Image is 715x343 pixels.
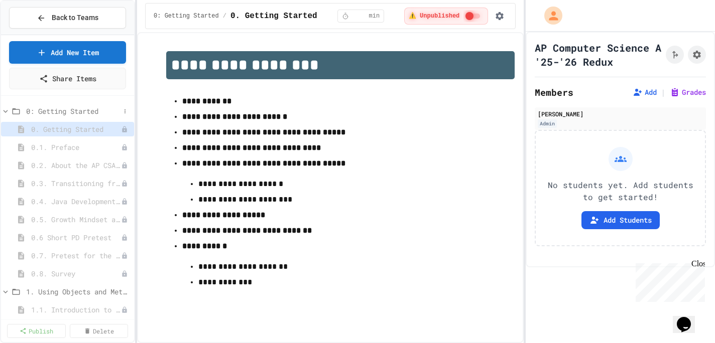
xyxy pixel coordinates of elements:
button: Click to see fork details [666,46,684,64]
button: Add Students [581,211,660,229]
div: Unpublished [121,252,128,259]
iframe: chat widget [673,303,705,333]
a: Delete [70,324,129,338]
h2: Members [535,85,573,99]
span: 0.1. Preface [31,142,121,152]
span: 0.3. Transitioning from AP CSP to AP CSA [31,178,121,189]
div: Admin [538,119,557,128]
span: 0. Getting Started [31,124,121,134]
span: / [223,12,226,20]
iframe: chat widget [632,259,705,302]
a: Add New Item [9,41,126,64]
button: Back to Teams [9,7,126,29]
div: Unpublished [121,216,128,223]
span: 0.5. Growth Mindset and Pair Programming [31,214,121,225]
div: Unpublished [121,198,128,205]
div: Chat with us now!Close [4,4,69,64]
div: Unpublished [121,126,128,133]
span: | [661,86,666,98]
div: Unpublished [121,162,128,169]
div: Unpublished [121,234,128,241]
p: No students yet. Add students to get started! [544,179,697,203]
div: [PERSON_NAME] [538,109,703,118]
button: More options [120,106,130,116]
div: Unpublished [121,180,128,187]
span: 0.8. Survey [31,268,121,279]
button: Assignment Settings [688,46,706,64]
div: My Account [534,4,565,27]
span: 0. Getting Started [230,10,317,22]
button: Grades [670,87,706,97]
span: ⚠️ Unpublished [409,12,459,20]
div: Unpublished [121,270,128,277]
span: 0.4. Java Development Environments [31,196,121,207]
span: 0.6 Short PD Pretest [31,232,121,243]
h1: AP Computer Science A '25-'26 Redux [535,41,662,69]
div: ⚠️ Students cannot see this content! Click the toggle to publish it and make it visible to your c... [404,8,489,25]
div: Unpublished [121,144,128,151]
span: 0.2. About the AP CSA Exam [31,160,121,170]
span: 0.7. Pretest for the AP CSA Exam [31,250,121,261]
span: 1.1. Introduction to Algorithms, Programming, and Compilers [31,304,121,315]
span: Back to Teams [52,13,98,23]
button: Add [633,87,657,97]
span: 0: Getting Started [26,106,120,116]
span: min [369,12,380,20]
span: 1. Using Objects and Methods [26,286,130,297]
span: 0: Getting Started [154,12,219,20]
div: Unpublished [121,306,128,313]
a: Share Items [9,68,126,89]
a: Publish [7,324,66,338]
